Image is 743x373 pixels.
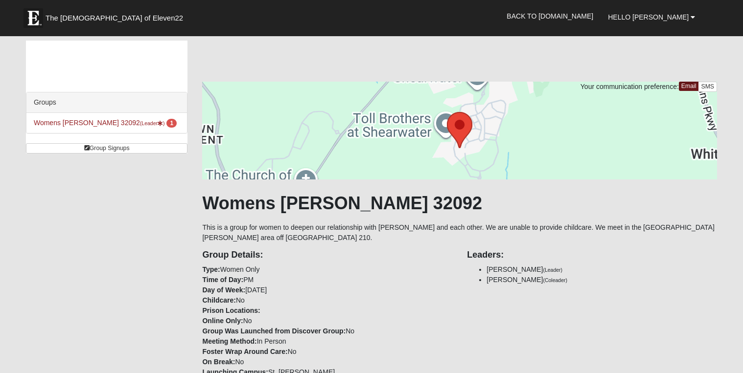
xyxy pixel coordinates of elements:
h1: Womens [PERSON_NAME] 32092 [202,193,717,214]
a: Womens [PERSON_NAME] 32092(Leader) 1 [34,119,177,127]
strong: Meeting Method: [202,337,256,345]
strong: Group Was Launched from Discover Group: [202,327,346,335]
span: Your communication preference: [580,83,679,90]
a: Back to [DOMAIN_NAME] [499,4,601,28]
li: [PERSON_NAME] [487,275,717,285]
img: Eleven22 logo [23,8,43,28]
h4: Leaders: [467,250,717,261]
span: The [DEMOGRAPHIC_DATA] of Eleven22 [46,13,183,23]
small: (Leader) [543,267,562,273]
strong: Foster Wrap Around Care: [202,348,287,355]
a: SMS [698,82,717,92]
li: [PERSON_NAME] [487,264,717,275]
div: Groups [26,92,187,113]
strong: Time of Day: [202,276,243,284]
span: Hello [PERSON_NAME] [608,13,689,21]
strong: Type: [202,265,220,273]
small: (Coleader) [543,277,567,283]
a: Group Signups [26,143,188,154]
a: Email [679,82,699,91]
strong: Prison Locations: [202,307,260,314]
small: (Leader ) [140,120,165,126]
strong: Day of Week: [202,286,245,294]
a: The [DEMOGRAPHIC_DATA] of Eleven22 [19,3,214,28]
h4: Group Details: [202,250,452,261]
a: Hello [PERSON_NAME] [601,5,702,29]
strong: Online Only: [202,317,243,325]
strong: Childcare: [202,296,235,304]
span: number of pending members [166,119,177,128]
